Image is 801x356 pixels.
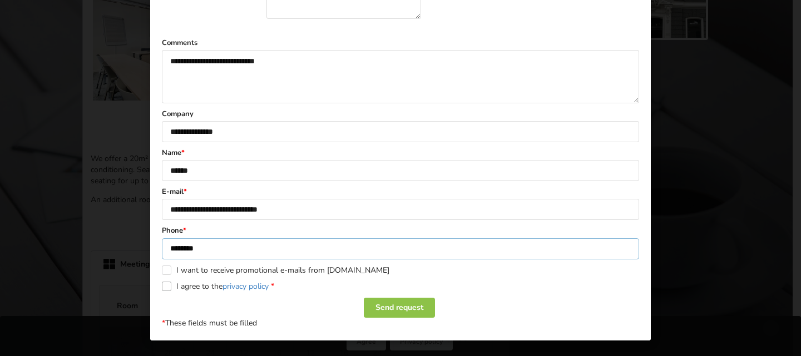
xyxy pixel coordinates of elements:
label: I want to receive promotional e-mails from [DOMAIN_NAME] [162,265,389,275]
label: I agree to the [162,282,274,291]
label: Phone [162,225,639,235]
label: E-mail [162,187,639,197]
div: Send request [364,298,435,318]
label: Company [162,109,639,119]
label: Comments [162,38,639,48]
a: privacy policy [222,281,269,292]
p: These fields must be filled [162,318,639,329]
label: Name [162,148,639,158]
